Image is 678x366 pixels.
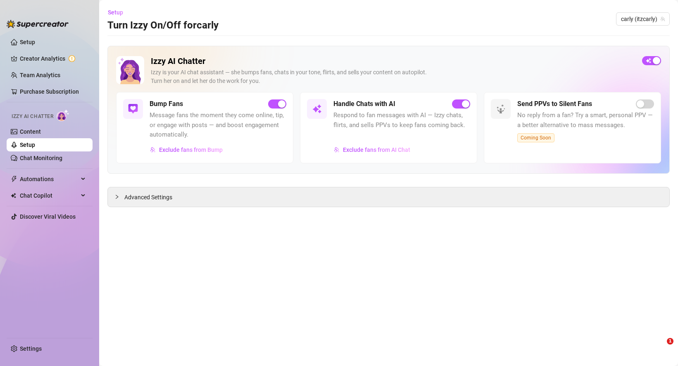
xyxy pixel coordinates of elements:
[114,194,119,199] span: collapsed
[312,104,322,114] img: svg%3e
[20,88,79,95] a: Purchase Subscription
[107,6,130,19] button: Setup
[150,147,156,153] img: svg%3e
[128,104,138,114] img: svg%3e
[660,17,665,21] span: team
[7,20,69,28] img: logo-BBDzfeDw.svg
[57,109,69,121] img: AI Chatter
[517,111,654,130] span: No reply from a fan? Try a smart, personal PPV — a better alternative to mass messages.
[20,172,79,186] span: Automations
[20,213,76,220] a: Discover Viral Videos
[107,19,219,32] h3: Turn Izzy On/Off for carly
[150,143,223,156] button: Exclude fans from Bump
[496,104,506,114] img: svg%3e
[621,13,665,25] span: carly (itzcarly)
[11,176,17,182] span: thunderbolt
[20,142,35,148] a: Setup
[667,338,673,345] span: 1
[11,193,16,198] img: Chat Copilot
[20,52,86,65] a: Creator Analytics exclamation-circle
[20,72,60,78] a: Team Analytics
[114,192,124,201] div: collapsed
[20,128,41,135] a: Content
[333,111,470,130] span: Respond to fan messages with AI — Izzy chats, flirts, and sells PPVs to keep fans coming back.
[151,56,635,66] h2: Izzy AI Chatter
[124,193,172,202] span: Advanced Settings
[517,133,554,142] span: Coming Soon
[150,99,183,109] h5: Bump Fans
[108,9,123,16] span: Setup
[650,338,670,358] iframe: Intercom live chat
[517,99,592,109] h5: Send PPVs to Silent Fans
[20,155,62,161] a: Chat Monitoring
[159,146,223,153] span: Exclude fans from Bump
[151,68,635,85] div: Izzy is your AI chat assistant — she bumps fans, chats in your tone, flirts, and sells your conte...
[12,113,53,120] span: Izzy AI Chatter
[150,111,286,140] span: Message fans the moment they come online, tip, or engage with posts — and boost engagement automa...
[116,56,144,84] img: Izzy AI Chatter
[20,345,42,352] a: Settings
[333,143,411,156] button: Exclude fans from AI Chat
[20,189,79,202] span: Chat Copilot
[333,99,395,109] h5: Handle Chats with AI
[20,39,35,45] a: Setup
[343,146,410,153] span: Exclude fans from AI Chat
[334,147,340,153] img: svg%3e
